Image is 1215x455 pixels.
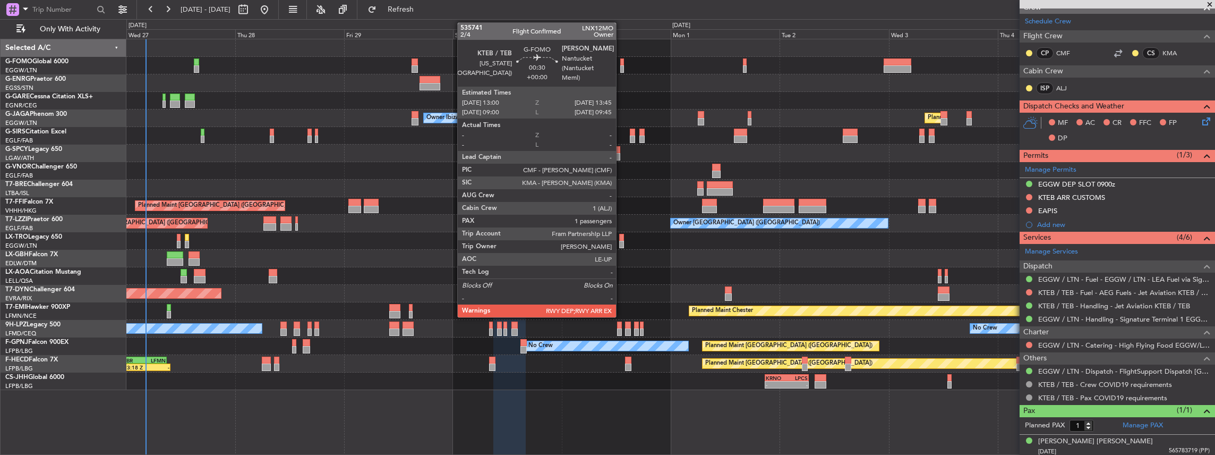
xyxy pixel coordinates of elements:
[5,129,25,135] span: G-SIRS
[5,357,58,363] a: F-HECDFalcon 7X
[671,29,780,39] div: Mon 1
[5,146,28,153] span: G-SPCY
[1025,16,1071,27] a: Schedule Crew
[147,364,169,370] div: -
[1038,193,1105,202] div: KTEB ARR CUSTOMS
[5,339,69,346] a: F-GPNJFalcon 900EX
[1139,118,1151,129] span: FFC
[5,199,53,205] a: T7-FFIFalcon 7X
[5,259,37,267] a: EDLW/DTM
[5,347,33,355] a: LFPB/LBG
[1023,65,1063,78] span: Cabin Crew
[1023,100,1124,113] span: Dispatch Checks and Weather
[1113,118,1122,129] span: CR
[998,29,1107,39] div: Thu 4
[5,76,30,82] span: G-ENRG
[5,66,37,74] a: EGGW/LTN
[5,111,30,117] span: G-JAGA
[1038,301,1190,310] a: KTEB / TEB - Handling - Jet Aviation KTEB / TEB
[1023,30,1063,43] span: Flight Crew
[5,181,27,188] span: T7-BRE
[1177,149,1192,161] span: (1/3)
[5,129,66,135] a: G-SIRSCitation Excel
[5,164,31,170] span: G-VNOR
[5,234,62,240] a: LX-TROLegacy 650
[5,94,30,100] span: G-GARE
[705,338,872,354] div: Planned Maint [GEOGRAPHIC_DATA] ([GEOGRAPHIC_DATA])
[1023,326,1049,339] span: Charter
[1162,48,1186,58] a: KMA
[766,375,786,381] div: KRNO
[1085,118,1095,129] span: AC
[5,111,67,117] a: G-JAGAPhenom 300
[5,251,29,258] span: LX-GBH
[5,199,24,205] span: T7-FFI
[124,364,147,370] div: 23:18 Z
[5,189,29,197] a: LTBA/ISL
[1123,420,1163,431] a: Manage PAX
[5,137,33,145] a: EGLF/FAB
[138,198,315,214] div: Planned Maint [GEOGRAPHIC_DATA] ([GEOGRAPHIC_DATA] Intl)
[5,251,58,258] a: LX-GBHFalcon 7X
[1038,315,1210,324] a: EGGW / LTN - Handling - Signature Terminal 1 EGGW / LTN
[5,304,70,310] a: T7-EMIHawker 900XP
[5,304,26,310] span: T7-EMI
[32,2,93,18] input: Trip Number
[1177,405,1192,416] span: (1/1)
[5,207,37,215] a: VHHH/HKG
[5,94,93,100] a: G-GARECessna Citation XLS+
[12,21,115,38] button: Only With Activity
[5,330,36,338] a: LFMD/CEQ
[1023,150,1048,162] span: Permits
[5,322,27,328] span: 9H-LPZ
[1169,118,1177,129] span: FP
[5,58,32,65] span: G-FOMO
[5,164,77,170] a: G-VNORChallenger 650
[1058,118,1068,129] span: MF
[787,382,808,388] div: -
[1025,247,1078,257] a: Manage Services
[673,215,820,231] div: Owner [GEOGRAPHIC_DATA] ([GEOGRAPHIC_DATA])
[5,119,37,127] a: EGGW/LTN
[129,21,147,30] div: [DATE]
[5,146,62,153] a: G-SPCYLegacy 650
[5,181,73,188] a: T7-BREChallenger 604
[692,303,753,319] div: Planned Maint Chester
[1038,380,1172,389] a: KTEB / TEB - Crew COVID19 requirements
[1038,436,1153,447] div: [PERSON_NAME] [PERSON_NAME]
[705,356,872,372] div: Planned Maint [GEOGRAPHIC_DATA] ([GEOGRAPHIC_DATA])
[1038,206,1057,215] div: EAPIS
[5,374,64,381] a: CS-JHHGlobal 6000
[126,29,235,39] div: Wed 27
[1023,405,1035,417] span: Pax
[528,338,553,354] div: No Crew
[5,102,37,109] a: EGNR/CEG
[672,21,690,30] div: [DATE]
[426,110,459,126] div: Owner Ibiza
[181,5,230,14] span: [DATE] - [DATE]
[5,234,28,240] span: LX-TRO
[889,29,998,39] div: Wed 3
[1038,341,1210,350] a: EGGW / LTN - Catering - High Flying Food EGGW/LTN
[5,242,37,250] a: EGGW/LTN
[1142,47,1160,59] div: CS
[5,216,63,223] a: T7-LZZIPraetor 600
[780,29,888,39] div: Tue 2
[5,277,33,285] a: LELL/QSA
[1038,367,1210,376] a: EGGW / LTN - Dispatch - FlightSupport Dispatch [GEOGRAPHIC_DATA]
[1036,47,1054,59] div: CP
[1025,165,1076,175] a: Manage Permits
[1038,393,1167,402] a: KTEB / TEB - Pax COVID19 requirements
[1038,180,1115,189] div: EGGW DEP SLOT 0900z
[453,29,562,39] div: Sat 30
[5,374,28,381] span: CS-JHH
[5,84,33,92] a: EGSS/STN
[5,269,81,275] a: LX-AOACitation Mustang
[5,339,28,346] span: F-GPNJ
[56,215,231,231] div: Unplanned Maint [GEOGRAPHIC_DATA] ([GEOGRAPHIC_DATA])
[5,269,30,275] span: LX-AOA
[1058,133,1067,144] span: DP
[5,224,33,232] a: EGLF/FAB
[235,29,344,39] div: Thu 28
[1038,288,1210,297] a: KTEB / TEB - Fuel - AEG Fuels - Jet Aviation KTEB / TEB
